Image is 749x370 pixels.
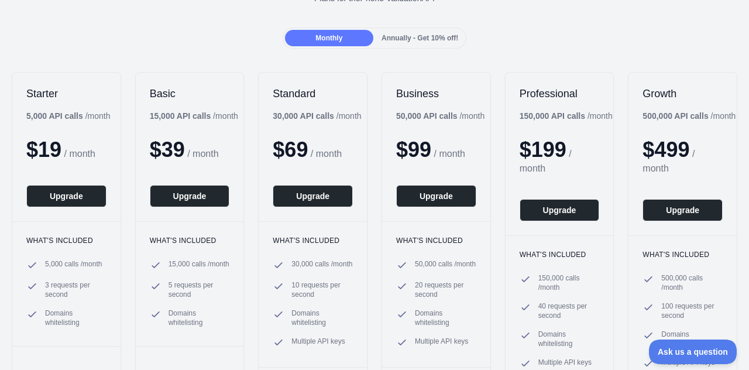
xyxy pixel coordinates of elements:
span: / month [311,149,342,159]
button: Upgrade [273,185,353,207]
span: $ 199 [520,138,566,162]
button: Upgrade [396,185,476,207]
span: / month [520,149,572,173]
span: / month [434,149,465,159]
span: $ 99 [396,138,431,162]
iframe: Toggle Customer Support [649,340,737,364]
span: $ 499 [643,138,689,162]
span: $ 69 [273,138,308,162]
